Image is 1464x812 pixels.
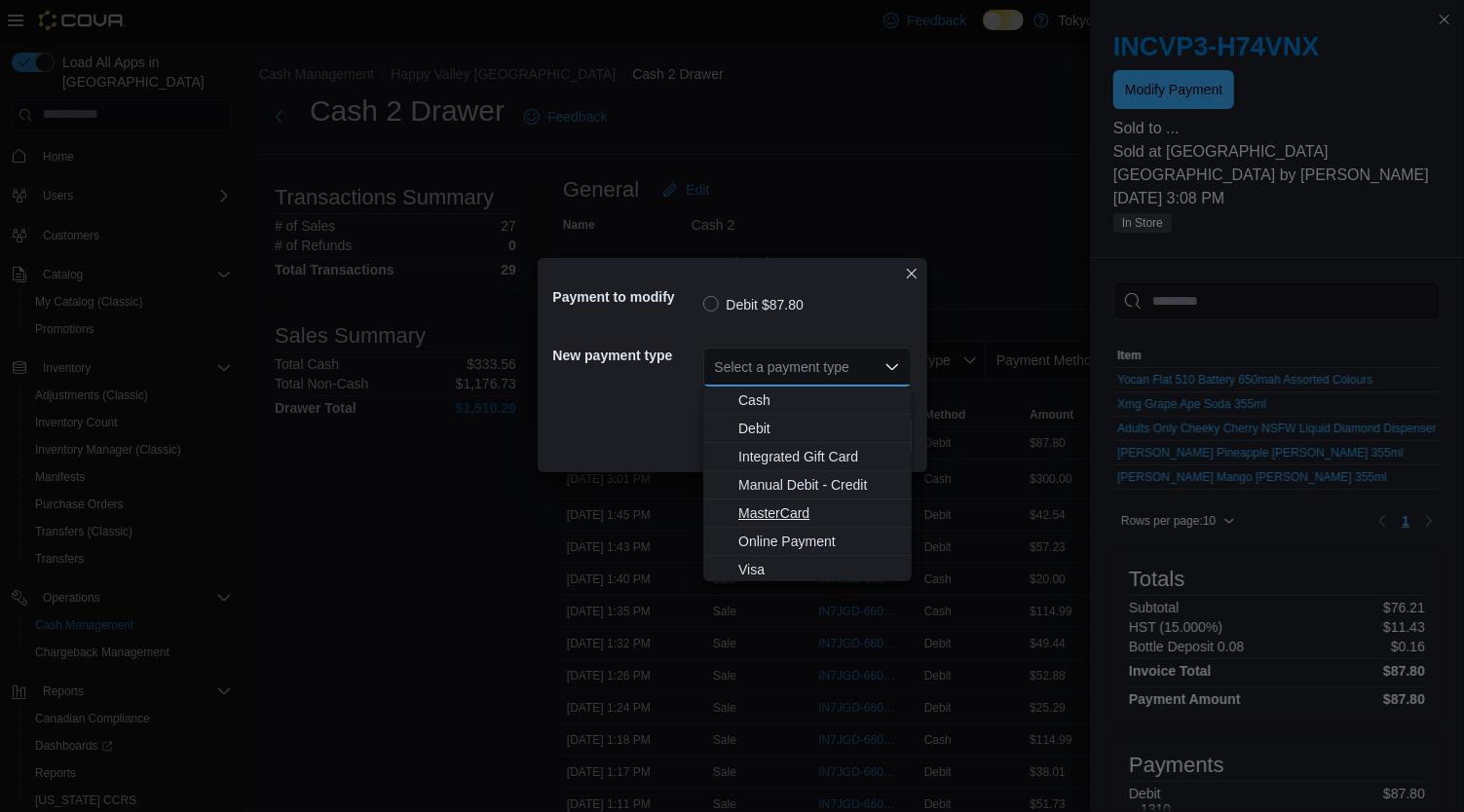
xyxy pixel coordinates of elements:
button: Manual Debit - Credit [703,471,912,499]
label: Debit $87.80 [703,293,804,316]
span: Visa [738,560,900,579]
span: Debit [738,419,900,438]
h5: New payment type [553,336,699,375]
button: Cash [703,387,912,415]
div: Choose from the following options [703,387,912,584]
button: Visa [703,556,912,584]
button: Integrated Gift Card [703,443,912,471]
button: MasterCard [703,499,912,528]
span: Manual Debit - Credit [738,475,900,495]
span: Integrated Gift Card [738,447,900,466]
h5: Payment to modify [553,277,699,316]
button: Closes this modal window [900,262,923,285]
span: MasterCard [738,503,900,523]
input: Accessible screen reader label [715,355,717,379]
button: Close list of options [884,359,900,375]
button: Debit [703,415,912,443]
button: Online Payment [703,528,912,556]
span: Online Payment [738,532,900,551]
span: Cash [738,390,900,410]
